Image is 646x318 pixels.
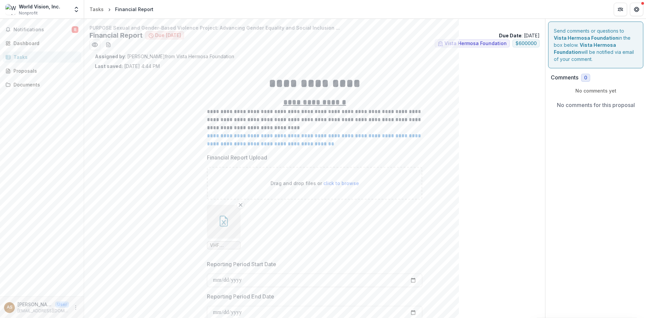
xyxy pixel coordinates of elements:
[115,6,153,13] div: Financial Report
[95,54,125,59] strong: Assigned by
[72,3,81,16] button: Open entity switcher
[89,6,104,13] div: Tasks
[19,3,60,10] div: World Vision, Inc.
[55,302,69,308] p: User
[323,180,359,186] span: click to browse
[3,38,81,49] a: Dashboard
[554,35,618,41] strong: Vista Hermosa Foundation
[17,301,52,308] p: [PERSON_NAME]
[13,54,76,61] div: Tasks
[271,180,359,187] p: Drag and drop files or
[3,79,81,90] a: Documents
[89,31,143,39] h2: Financial Report
[95,53,534,60] p: : [PERSON_NAME] from Vista Hermosa Foundation
[237,201,245,209] button: Remove File
[207,292,274,301] p: Reporting Period End Date
[89,24,540,31] p: PURPOSE Sexual and Gender-Based Violence Project: Advancing Gender Equality and Social Inclusion ...
[155,33,181,38] span: Due [DATE]
[207,153,267,162] p: Financial Report Upload
[614,3,627,16] button: Partners
[207,205,241,249] div: Remove FileVHF PURPOSE SGBV Project - Financial report as of [DATE]_Submitted.xlsx
[95,63,160,70] p: [DATE] 4:44 PM
[7,305,12,310] div: Alan Shiffer
[13,81,76,88] div: Documents
[13,27,72,33] span: Notifications
[554,42,616,55] strong: Vista Hermosa Foundation
[207,260,276,268] p: Reporting Period Start Date
[3,65,81,76] a: Proposals
[444,41,507,46] span: Vista Hermosa Foundation
[87,4,106,14] a: Tasks
[5,4,16,15] img: World Vision, Inc.
[3,51,81,63] a: Tasks
[557,101,635,109] p: No comments for this proposal
[551,74,578,81] h2: Comments
[13,40,76,47] div: Dashboard
[87,4,156,14] nav: breadcrumb
[103,39,114,50] button: download-word-button
[72,304,80,312] button: More
[551,87,641,94] p: No comments yet
[72,26,78,33] span: 8
[515,41,537,46] span: $ 600000
[19,10,38,16] span: Nonprofit
[13,67,76,74] div: Proposals
[630,3,643,16] button: Get Help
[499,32,540,39] p: : [DATE]
[584,75,587,81] span: 0
[210,243,238,248] span: VHF PURPOSE SGBV Project - Financial report as of [DATE]_Submitted.xlsx
[95,63,123,69] strong: Last saved:
[3,24,81,35] button: Notifications8
[89,39,100,50] button: Preview a6a777d2-d1ae-4a0f-abfd-9ca6aa6b39e9.pdf
[17,308,69,314] p: [EMAIL_ADDRESS][DOMAIN_NAME]
[548,22,643,68] div: Send comments or questions to in the box below. will be notified via email of your comment.
[499,33,522,38] strong: Due Date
